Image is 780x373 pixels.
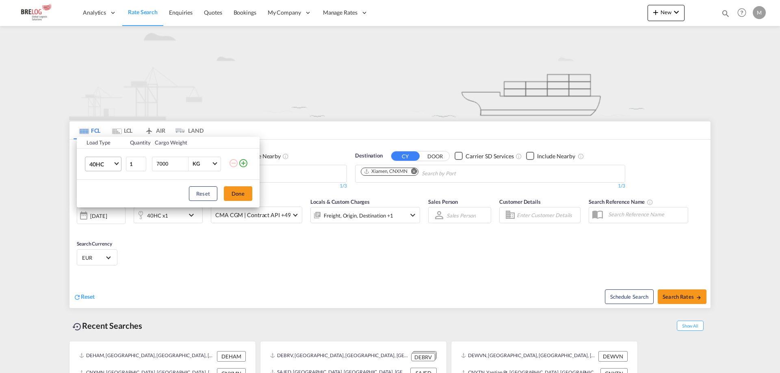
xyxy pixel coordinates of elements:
input: Qty [126,157,146,171]
button: Done [224,186,252,201]
div: Cargo Weight [155,139,224,146]
button: Reset [189,186,217,201]
md-select: Choose: 40HC [85,157,121,171]
th: Quantity [125,137,150,149]
input: Enter Weight [156,157,188,171]
md-icon: icon-plus-circle-outline [238,158,248,168]
span: 40HC [89,160,113,168]
md-icon: icon-minus-circle-outline [229,158,238,168]
div: KG [193,160,200,167]
th: Load Type [77,137,125,149]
